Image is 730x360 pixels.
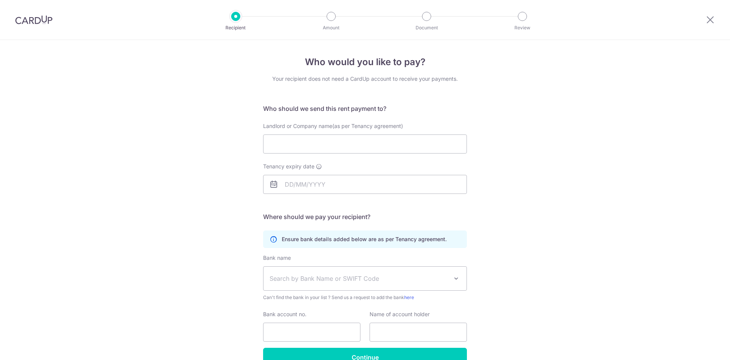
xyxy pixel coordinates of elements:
h4: Who would you like to pay? [263,55,467,69]
span: Tenancy expiry date [263,163,314,170]
h5: Where should we pay your recipient? [263,212,467,221]
img: CardUp [15,15,52,24]
label: Bank name [263,254,291,262]
div: Your recipient does not need a CardUp account to receive your payments. [263,75,467,83]
h5: Who should we send this rent payment to? [263,104,467,113]
label: Name of account holder [370,310,430,318]
a: here [404,294,414,300]
span: Landlord or Company name(as per Tenancy agreement) [263,123,403,129]
label: Bank account no. [263,310,306,318]
span: Can't find the bank in your list ? Send us a request to add the bank [263,294,467,301]
p: Ensure bank details added below are as per Tenancy agreement. [282,235,447,243]
p: Recipient [208,24,264,32]
span: Search by Bank Name or SWIFT Code [270,274,448,283]
input: DD/MM/YYYY [263,175,467,194]
p: Amount [303,24,359,32]
p: Document [398,24,455,32]
p: Review [494,24,551,32]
